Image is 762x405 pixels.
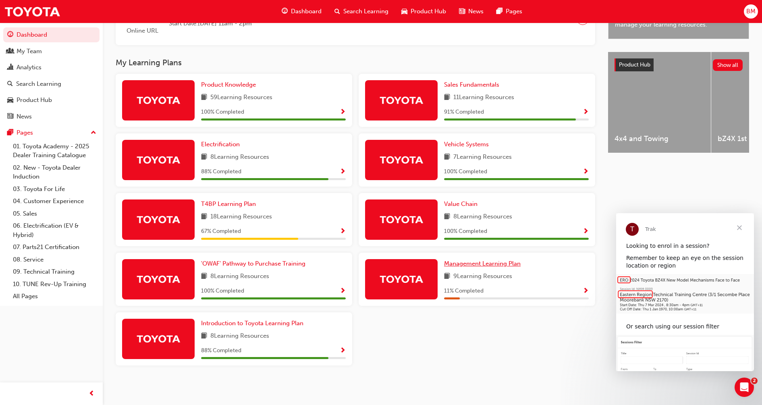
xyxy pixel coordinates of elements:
[444,152,450,162] span: book-icon
[340,109,346,116] span: Show Progress
[453,3,490,20] a: news-iconNews
[453,93,514,103] span: 11 Learning Resources
[453,152,512,162] span: 7 Learning Resources
[10,241,100,253] a: 07. Parts21 Certification
[7,113,13,120] span: news-icon
[444,259,524,268] a: Management Learning Plan
[744,4,758,19] button: BM
[444,140,492,149] a: Vehicle Systems
[343,7,388,16] span: Search Learning
[444,199,481,209] a: Value Chain
[340,347,346,355] span: Show Progress
[379,93,424,107] img: Trak
[3,77,100,91] a: Search Learning
[201,319,307,328] a: Introduction to Toyota Learning Plan
[10,253,100,266] a: 08. Service
[444,260,521,267] span: Management Learning Plan
[201,140,243,149] a: Electrification
[444,287,484,296] span: 11 % Completed
[340,168,346,176] span: Show Progress
[459,6,465,17] span: news-icon
[10,266,100,278] a: 09. Technical Training
[201,81,256,88] span: Product Knowledge
[583,288,589,295] span: Show Progress
[89,389,95,399] span: prev-icon
[3,27,100,42] a: Dashboard
[583,167,589,177] button: Show Progress
[136,272,181,286] img: Trak
[608,52,711,153] a: 4x4 and Towing
[735,378,754,397] iframe: Intercom live chat
[3,60,100,75] a: Analytics
[340,226,346,237] button: Show Progress
[619,61,650,68] span: Product Hub
[746,7,756,16] span: BM
[201,80,259,89] a: Product Knowledge
[17,128,33,137] div: Pages
[10,290,100,303] a: All Pages
[201,141,240,148] span: Electrification
[3,44,100,59] a: My Team
[583,109,589,116] span: Show Progress
[468,7,484,16] span: News
[201,227,241,236] span: 67 % Completed
[17,63,42,72] div: Analytics
[334,6,340,17] span: search-icon
[7,129,13,137] span: pages-icon
[453,272,512,282] span: 9 Learning Resources
[210,152,269,162] span: 8 Learning Resources
[379,212,424,226] img: Trak
[136,212,181,226] img: Trak
[583,286,589,296] button: Show Progress
[7,48,13,55] span: people-icon
[291,7,322,16] span: Dashboard
[201,93,207,103] span: book-icon
[136,93,181,107] img: Trak
[201,331,207,341] span: book-icon
[444,93,450,103] span: book-icon
[583,168,589,176] span: Show Progress
[210,331,269,341] span: 8 Learning Resources
[583,228,589,235] span: Show Progress
[340,346,346,356] button: Show Progress
[10,162,100,183] a: 02. New - Toyota Dealer Induction
[17,47,42,56] div: My Team
[444,108,484,117] span: 91 % Completed
[201,199,259,209] a: T4BP Learning Plan
[122,26,162,35] span: Online URL
[201,320,303,327] span: Introduction to Toyota Learning Plan
[444,227,487,236] span: 100 % Completed
[615,58,743,71] a: Product HubShow all
[10,195,100,208] a: 04. Customer Experience
[444,81,499,88] span: Sales Fundamentals
[490,3,529,20] a: pages-iconPages
[16,79,61,89] div: Search Learning
[116,58,595,67] h3: My Learning Plans
[10,208,100,220] a: 05. Sales
[201,212,207,222] span: book-icon
[401,6,407,17] span: car-icon
[275,3,328,20] a: guage-iconDashboard
[340,286,346,296] button: Show Progress
[210,212,272,222] span: 18 Learning Resources
[395,3,453,20] a: car-iconProduct Hub
[328,3,395,20] a: search-iconSearch Learning
[379,153,424,167] img: Trak
[444,272,450,282] span: book-icon
[583,107,589,117] button: Show Progress
[3,125,100,140] button: Pages
[411,7,446,16] span: Product Hub
[201,152,207,162] span: book-icon
[453,212,512,222] span: 8 Learning Resources
[583,226,589,237] button: Show Progress
[136,153,181,167] img: Trak
[340,228,346,235] span: Show Progress
[3,26,100,125] button: DashboardMy TeamAnalyticsSearch LearningProduct HubNews
[4,2,60,21] img: Trak
[201,272,207,282] span: book-icon
[616,213,754,371] iframe: Intercom live chat message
